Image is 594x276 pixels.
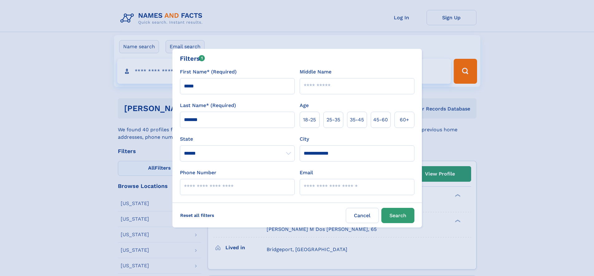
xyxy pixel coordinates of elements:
[303,116,316,124] span: 18‑25
[350,116,364,124] span: 35‑45
[381,208,414,223] button: Search
[346,208,379,223] label: Cancel
[180,102,236,109] label: Last Name* (Required)
[180,54,205,63] div: Filters
[300,102,309,109] label: Age
[176,208,218,223] label: Reset all filters
[180,169,216,176] label: Phone Number
[326,116,340,124] span: 25‑35
[373,116,388,124] span: 45‑60
[180,135,295,143] label: State
[300,135,309,143] label: City
[300,68,331,76] label: Middle Name
[180,68,237,76] label: First Name* (Required)
[300,169,313,176] label: Email
[400,116,409,124] span: 60+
